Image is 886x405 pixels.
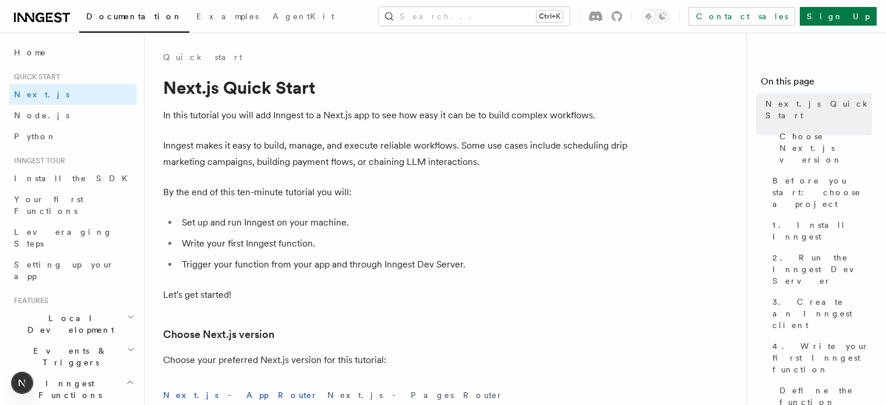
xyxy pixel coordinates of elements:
a: Sign Up [800,7,877,26]
a: Before you start: choose a project [768,170,872,214]
span: Next.js Quick Start [765,98,872,121]
a: 2. Run the Inngest Dev Server [768,247,872,291]
span: Inngest Functions [9,378,126,401]
p: Inngest makes it easy to build, manage, and execute reliable workflows. Some use cases include sc... [163,138,629,170]
a: Leveraging Steps [9,221,137,254]
span: Python [14,132,57,141]
span: Your first Functions [14,195,83,216]
span: Leveraging Steps [14,227,112,248]
span: Examples [196,12,259,21]
span: Home [14,47,47,58]
a: Choose Next.js version [775,126,872,170]
span: Node.js [14,111,69,120]
span: 4. Write your first Inngest function [772,340,872,375]
button: Local Development [9,308,137,340]
span: Features [9,296,48,305]
a: Python [9,126,137,147]
h1: Next.js Quick Start [163,77,629,98]
li: Write your first Inngest function. [178,235,629,252]
span: Documentation [86,12,182,21]
li: Trigger your function from your app and through Inngest Dev Server. [178,256,629,273]
a: Choose Next.js version [163,326,274,343]
a: Setting up your app [9,254,137,287]
span: 2. Run the Inngest Dev Server [772,252,872,287]
p: Choose your preferred Next.js version for this tutorial: [163,352,629,368]
a: Contact sales [689,7,795,26]
button: Toggle dark mode [641,9,669,23]
a: Node.js [9,105,137,126]
span: Inngest tour [9,156,65,165]
button: Events & Triggers [9,340,137,373]
a: Next.js Quick Start [761,93,872,126]
span: 3. Create an Inngest client [772,296,872,331]
a: Documentation [79,3,189,33]
a: Quick start [163,51,242,63]
span: Install the SDK [14,174,135,183]
span: Setting up your app [14,260,114,281]
span: Local Development [9,312,127,336]
span: Next.js [14,90,69,99]
a: Home [9,42,137,63]
a: 1. Install Inngest [768,214,872,247]
a: AgentKit [266,3,341,31]
span: Quick start [9,72,60,82]
p: Let's get started! [163,287,629,303]
kbd: Ctrl+K [536,10,563,22]
a: Your first Functions [9,189,137,221]
a: Install the SDK [9,168,137,189]
a: Next.js [9,84,137,105]
a: 4. Write your first Inngest function [768,336,872,380]
span: Before you start: choose a project [772,175,872,210]
h4: On this page [761,75,872,93]
p: In this tutorial you will add Inngest to a Next.js app to see how easy it can be to build complex... [163,107,629,124]
p: By the end of this ten-minute tutorial you will: [163,184,629,200]
span: Events & Triggers [9,345,127,368]
li: Set up and run Inngest on your machine. [178,214,629,231]
button: Search...Ctrl+K [379,7,570,26]
span: Choose Next.js version [779,131,872,165]
a: Examples [189,3,266,31]
a: 3. Create an Inngest client [768,291,872,336]
span: 1. Install Inngest [772,219,872,242]
span: AgentKit [273,12,334,21]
